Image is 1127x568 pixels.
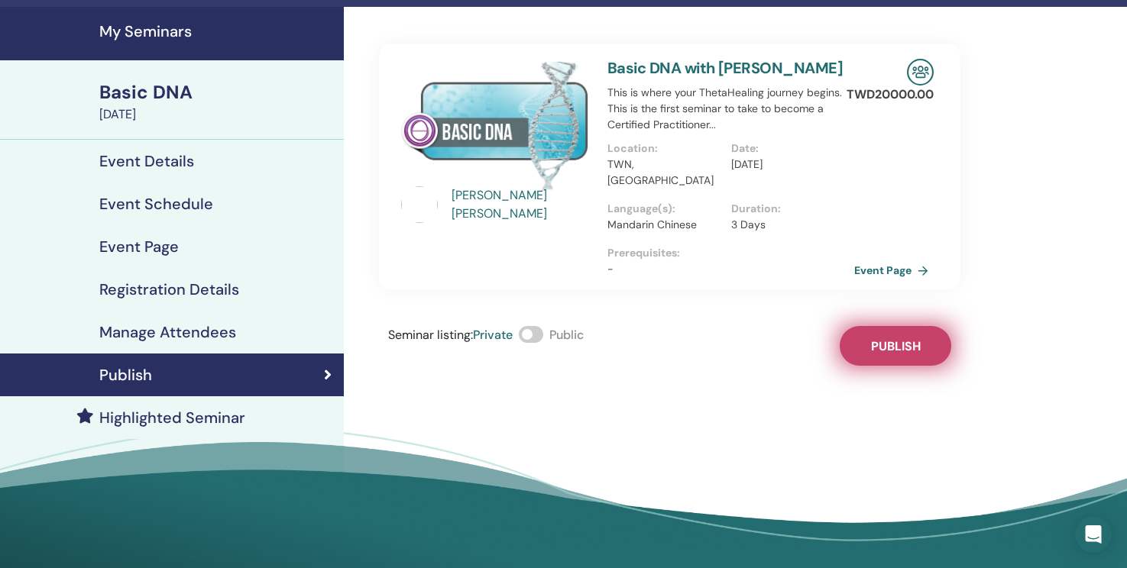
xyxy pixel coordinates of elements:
div: [DATE] [99,105,335,124]
p: TWN, [GEOGRAPHIC_DATA] [607,157,722,189]
button: Publish [840,326,951,366]
span: Public [549,327,584,343]
div: Basic DNA [99,79,335,105]
p: Mandarin Chinese [607,217,722,233]
p: Prerequisites : [607,245,854,261]
h4: Event Page [99,237,179,256]
p: TWD 20000.00 [847,86,934,104]
p: This is where your ThetaHealing journey begins. This is the first seminar to take to become a Cer... [607,85,854,133]
h4: Event Schedule [99,195,213,213]
a: Basic DNA[DATE] [90,79,344,124]
h4: Manage Attendees [99,323,236,341]
p: [DATE] [731,157,846,173]
h4: My Seminars [99,22,335,40]
span: Seminar listing : [388,327,473,343]
p: Language(s) : [607,201,722,217]
a: [PERSON_NAME] [PERSON_NAME] [452,186,593,223]
h4: Highlighted Seminar [99,408,245,427]
p: Duration : [731,201,846,217]
p: Date : [731,140,846,157]
span: Publish [871,338,921,354]
img: In-Person Seminar [907,59,934,86]
a: Basic DNA with [PERSON_NAME] [607,58,843,78]
h4: Event Details [99,152,194,170]
p: Location : [607,140,722,157]
span: Private [473,327,513,343]
p: - [607,261,854,277]
h4: Publish [99,366,152,384]
h4: Registration Details [99,280,239,299]
a: Event Page [854,259,934,282]
div: Open Intercom Messenger [1075,516,1112,553]
p: 3 Days [731,217,846,233]
img: Basic DNA [401,59,589,191]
